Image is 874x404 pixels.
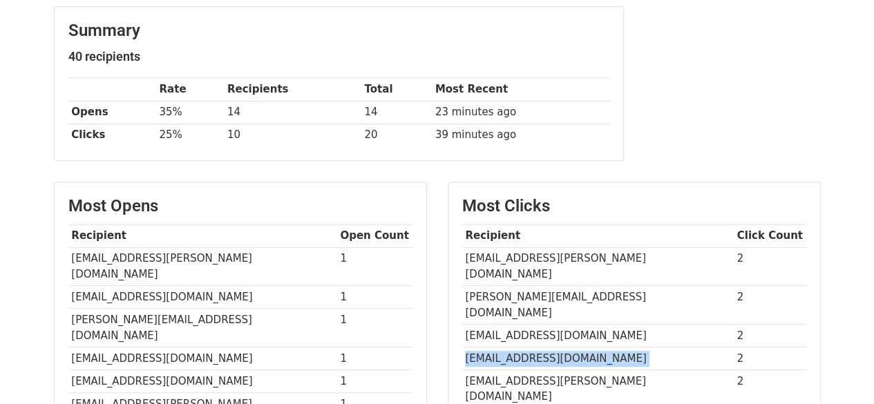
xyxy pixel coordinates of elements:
[462,196,806,216] h3: Most Clicks
[224,101,361,124] td: 14
[734,347,806,369] td: 2
[462,286,734,325] td: [PERSON_NAME][EMAIL_ADDRESS][DOMAIN_NAME]
[68,286,337,309] td: [EMAIL_ADDRESS][DOMAIN_NAME]
[432,124,609,146] td: 39 minutes ago
[224,78,361,101] th: Recipients
[734,247,806,286] td: 2
[462,347,734,369] td: [EMAIL_ADDRESS][DOMAIN_NAME]
[156,78,224,101] th: Rate
[68,101,156,124] th: Opens
[361,124,432,146] td: 20
[337,370,412,393] td: 1
[337,309,412,347] td: 1
[337,286,412,309] td: 1
[68,370,337,393] td: [EMAIL_ADDRESS][DOMAIN_NAME]
[734,286,806,325] td: 2
[361,101,432,124] td: 14
[68,49,609,64] h5: 40 recipients
[337,347,412,369] td: 1
[432,101,609,124] td: 23 minutes ago
[68,196,412,216] h3: Most Opens
[224,124,361,146] td: 10
[432,78,609,101] th: Most Recent
[68,309,337,347] td: [PERSON_NAME][EMAIL_ADDRESS][DOMAIN_NAME]
[462,324,734,347] td: [EMAIL_ADDRESS][DOMAIN_NAME]
[337,247,412,286] td: 1
[68,21,609,41] h3: Summary
[337,224,412,247] th: Open Count
[68,347,337,369] td: [EMAIL_ADDRESS][DOMAIN_NAME]
[68,124,156,146] th: Clicks
[462,247,734,286] td: [EMAIL_ADDRESS][PERSON_NAME][DOMAIN_NAME]
[734,224,806,247] th: Click Count
[361,78,432,101] th: Total
[805,338,874,404] iframe: Chat Widget
[734,324,806,347] td: 2
[68,224,337,247] th: Recipient
[156,101,224,124] td: 35%
[68,247,337,286] td: [EMAIL_ADDRESS][PERSON_NAME][DOMAIN_NAME]
[462,224,734,247] th: Recipient
[156,124,224,146] td: 25%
